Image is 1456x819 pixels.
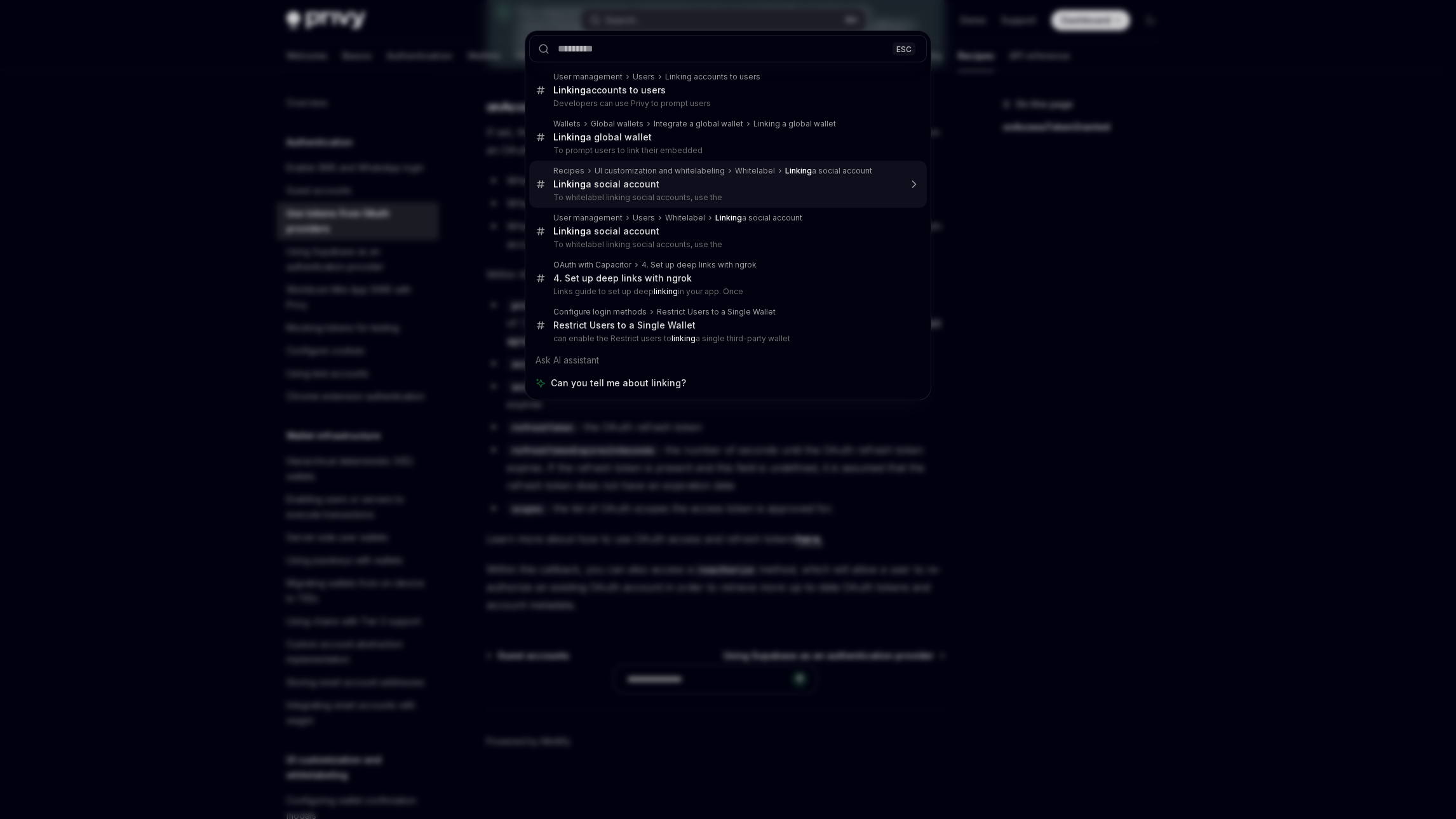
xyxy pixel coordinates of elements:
p: To prompt users to link their embedded [553,146,900,156]
div: Whitelabel [735,166,775,176]
b: linking [671,334,696,343]
div: Restrict Users to a Single Wallet [553,320,696,331]
div: a global wallet [553,132,652,143]
p: Links guide to set up deep in your app. Once [553,287,900,297]
div: User management [553,72,623,82]
div: Wallets [553,119,581,129]
div: a social account [785,166,872,176]
b: Linking [715,213,742,222]
div: Integrate a global wallet [654,119,743,129]
div: a social account [715,213,802,223]
p: To whitelabel linking social accounts, use the [553,193,900,203]
div: UI customization and whitelabeling [595,166,725,176]
div: ESC [893,42,915,55]
div: 4. Set up deep links with ngrok [553,273,692,284]
div: User management [553,213,623,223]
div: 4. Set up deep links with ngrok [642,260,757,270]
b: linking [654,287,678,296]
b: Linking [785,166,812,175]
div: Configure login methods [553,307,647,317]
p: To whitelabel linking social accounts, use the [553,240,900,250]
div: a social account [553,179,659,190]
div: Whitelabel [665,213,705,223]
b: Linking [553,226,586,236]
div: Ask AI assistant [529,349,927,372]
div: Linking a global wallet [753,119,836,129]
div: Global wallets [591,119,644,129]
b: Linking [553,85,586,95]
div: a social account [553,226,659,237]
div: Users [633,213,655,223]
b: Linking [553,179,586,189]
p: Developers can use Privy to prompt users [553,98,900,109]
span: Can you tell me about linking? [551,377,686,389]
b: Linking [553,132,586,142]
p: can enable the Restrict users to a single third-party wallet [553,334,900,344]
div: OAuth with Capacitor [553,260,631,270]
div: accounts to users [553,85,666,96]
div: Restrict Users to a Single Wallet [657,307,776,317]
div: Linking accounts to users [665,72,760,82]
div: Users [633,72,655,82]
div: Recipes [553,166,584,176]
